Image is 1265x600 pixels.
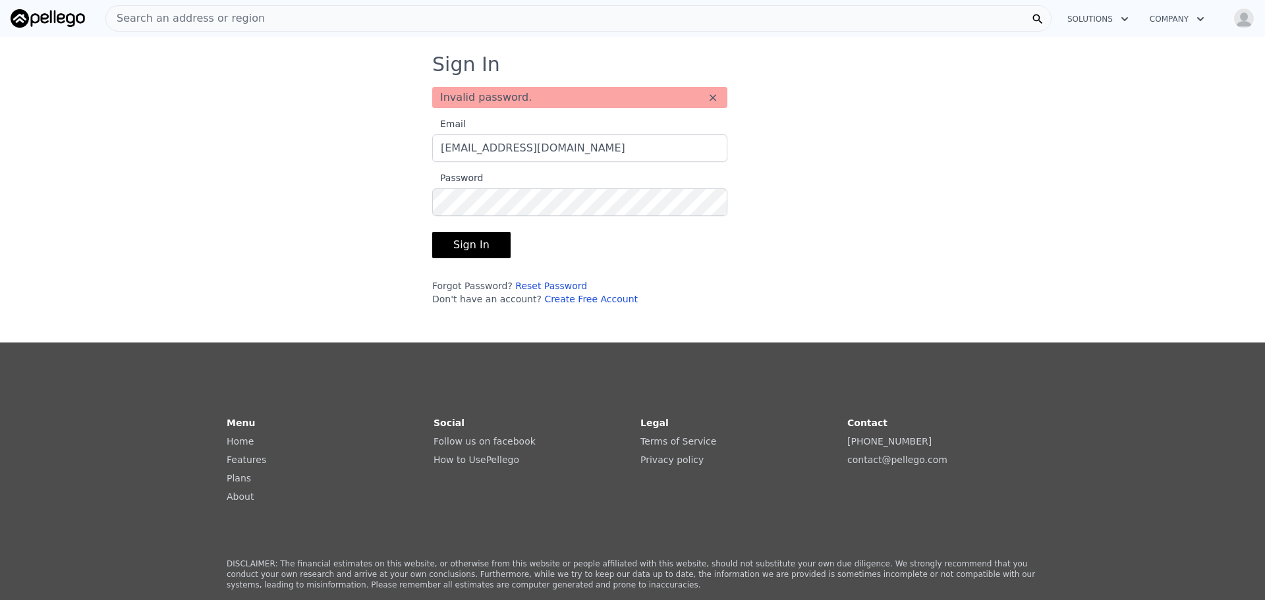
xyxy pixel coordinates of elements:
[432,119,466,129] span: Email
[432,134,727,162] input: Email
[434,436,536,447] a: Follow us on facebook
[227,436,254,447] a: Home
[227,491,254,502] a: About
[1233,8,1254,29] img: avatar
[432,173,483,183] span: Password
[106,11,265,26] span: Search an address or region
[434,418,464,428] strong: Social
[432,87,727,108] div: Invalid password.
[227,473,251,483] a: Plans
[640,436,716,447] a: Terms of Service
[847,454,947,465] a: contact@pellego.com
[432,279,727,306] div: Forgot Password? Don't have an account?
[640,418,669,428] strong: Legal
[11,9,85,28] img: Pellego
[227,454,266,465] a: Features
[847,418,887,428] strong: Contact
[544,294,638,304] a: Create Free Account
[706,91,719,104] button: ×
[640,454,704,465] a: Privacy policy
[432,232,511,258] button: Sign In
[432,53,833,76] h3: Sign In
[515,281,587,291] a: Reset Password
[1139,7,1215,31] button: Company
[227,559,1038,590] p: DISCLAIMER: The financial estimates on this website, or otherwise from this website or people aff...
[434,454,519,465] a: How to UsePellego
[1057,7,1139,31] button: Solutions
[227,418,255,428] strong: Menu
[847,436,932,447] a: [PHONE_NUMBER]
[432,188,727,216] input: Password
